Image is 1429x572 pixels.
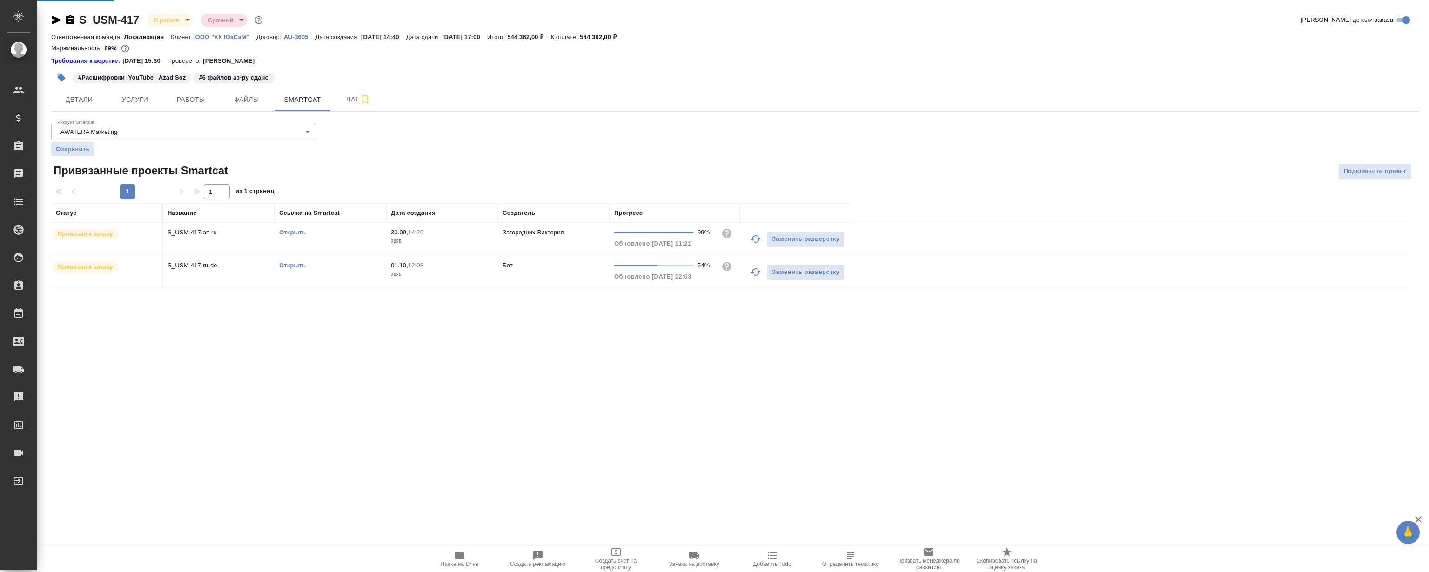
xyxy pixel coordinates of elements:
div: AWATERA Marketing [51,123,316,140]
p: [DATE] 15:30 [122,56,168,66]
p: S_USM-417 ru-de [168,261,270,270]
p: #6 файлов аз-ру сдано [199,73,268,82]
button: 🙏 [1396,521,1420,544]
button: Скопировать ссылку для ЯМессенджера [51,14,62,26]
p: Договор: [256,33,284,40]
a: ООО "ХК ЮэСэМ" [195,33,256,40]
button: Срочный [205,16,236,24]
span: Сохранить [56,145,90,154]
p: 01.10, [391,262,408,269]
span: Привязанные проекты Smartcat [51,163,228,178]
svg: Подписаться [359,94,370,105]
span: 🙏 [1400,523,1416,542]
span: [PERSON_NAME] детали заказа [1301,15,1393,25]
p: 12:08 [408,262,423,269]
p: ООО "ХК ЮэСэМ" [195,33,256,40]
button: 25781.90 RUB; 270.70 EUR; [119,42,131,54]
button: Скопировать ссылку [65,14,76,26]
a: Требования к верстке: [51,56,122,66]
div: 54% [698,261,714,270]
button: Подключить проект [1338,163,1411,180]
button: В работе [151,16,182,24]
span: Заменить разверстку [772,267,839,278]
p: Дата создания: [315,33,361,40]
button: AWATERA Marketing [58,128,120,136]
p: Бот [503,262,513,269]
p: Загородних Виктория [503,229,564,236]
span: из 1 страниц [235,186,275,199]
p: 2025 [391,237,493,246]
p: 89% [104,45,119,52]
span: Обновлено [DATE] 11:21 [614,240,691,247]
button: Обновить прогресс [745,228,767,250]
p: 2025 [391,270,493,279]
a: S_USM-417 [79,13,139,26]
div: 99% [698,228,714,237]
p: 544 362,00 ₽ [507,33,550,40]
a: AU-3605 [284,33,315,40]
p: 544 362,00 ₽ [580,33,623,40]
p: Локализация [124,33,171,40]
button: Заменить разверстку [767,231,845,247]
button: Сохранить [51,142,94,156]
div: В работе [201,14,247,27]
p: Маржинальность: [51,45,104,52]
p: #Расшифровки_YouTube_ Azad Soz [78,73,186,82]
div: Ссылка на Smartcat [279,208,340,218]
p: Привязан к заказу [58,262,113,272]
p: Ответственная команда: [51,33,124,40]
p: К оплате: [551,33,580,40]
div: Название [168,208,196,218]
div: В работе [147,14,193,27]
span: Детали [57,94,101,106]
span: Заменить разверстку [772,234,839,245]
div: Создатель [503,208,535,218]
span: Файлы [224,94,269,106]
p: Итого: [487,33,507,40]
span: Услуги [113,94,157,106]
p: [DATE] 14:40 [361,33,406,40]
p: [PERSON_NAME] [203,56,262,66]
p: Клиент: [171,33,195,40]
p: 30.09, [391,229,408,236]
button: Обновить прогресс [745,261,767,283]
span: Работы [168,94,213,106]
span: Расшифровки_YouTube_ Azad Soz [72,73,192,81]
p: [DATE] 17:00 [442,33,487,40]
a: Открыть [279,262,306,269]
p: Проверено: [168,56,203,66]
div: Дата создания [391,208,436,218]
span: Чат [336,93,381,105]
button: Заменить разверстку [767,264,845,280]
div: Прогресс [614,208,643,218]
span: Smartcat [280,94,325,106]
a: Открыть [279,229,306,236]
p: Привязан к заказу [58,229,113,239]
p: AU-3605 [284,33,315,40]
span: Подключить проект [1343,166,1406,177]
p: 14:20 [408,229,423,236]
p: Дата сдачи: [406,33,442,40]
div: Статус [56,208,77,218]
button: Добавить тэг [51,67,72,88]
div: Нажми, чтобы открыть папку с инструкцией [51,56,122,66]
p: S_USM-417 az-ru [168,228,270,237]
span: Обновлено [DATE] 12:03 [614,273,691,280]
